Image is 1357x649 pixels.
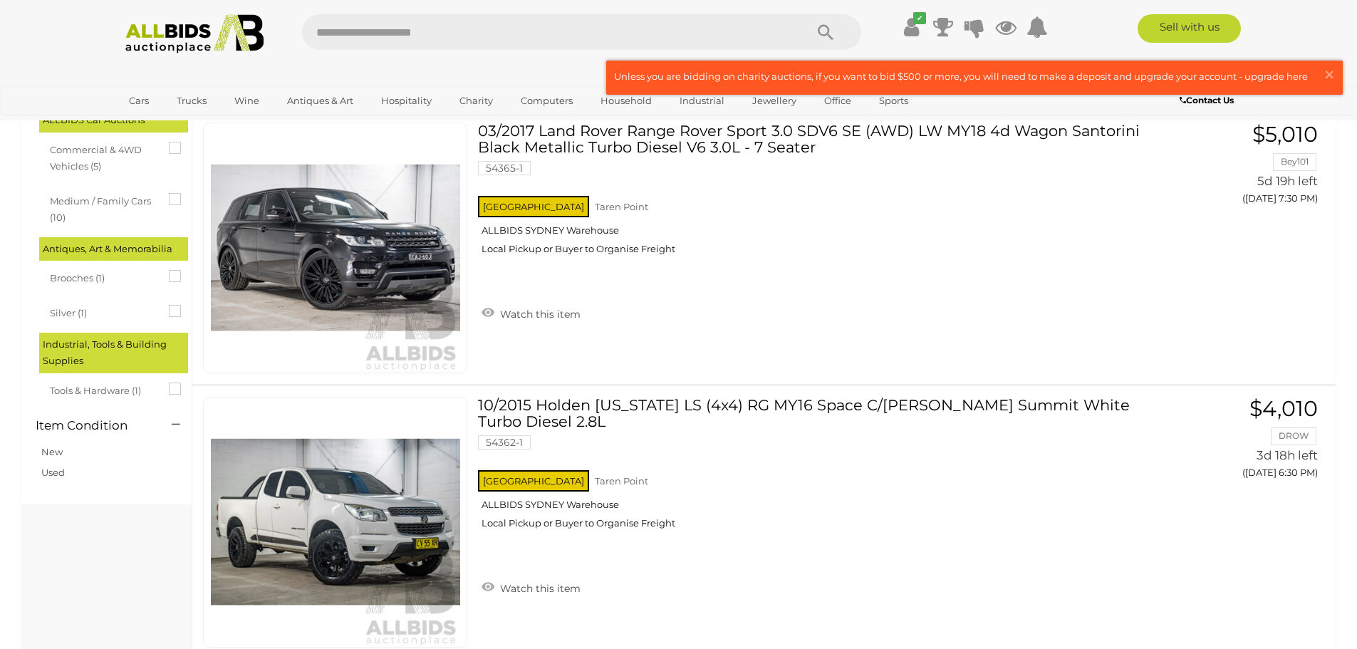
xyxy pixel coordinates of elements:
span: Watch this item [496,582,581,595]
span: $5,010 [1252,121,1318,147]
b: Contact Us [1180,95,1234,105]
a: Contact Us [1180,93,1237,108]
a: Hospitality [372,89,441,113]
span: Watch this item [496,308,581,321]
span: × [1323,61,1336,88]
a: Sports [870,89,917,113]
a: $4,010 DROW 3d 18h left ([DATE] 6:30 PM) [1156,397,1321,486]
i: ✔ [913,12,926,24]
span: Silver (1) [50,301,157,321]
a: ✔ [901,14,922,40]
span: Tools & Hardware (1) [50,379,157,399]
a: Antiques & Art [278,89,363,113]
a: Cars [120,89,158,113]
a: New [41,446,63,457]
a: Sell with us [1138,14,1241,43]
a: Household [591,89,661,113]
div: ALLBIDS Car Auctions [39,108,188,132]
a: Jewellery [743,89,806,113]
a: [GEOGRAPHIC_DATA] [120,113,239,136]
a: Used [41,467,65,478]
button: Search [790,14,861,50]
span: Brooches (1) [50,266,157,286]
div: Antiques, Art & Memorabilia [39,237,188,261]
a: 10/2015 Holden [US_STATE] LS (4x4) RG MY16 Space C/[PERSON_NAME] Summit White Turbo Diesel 2.8L 5... [489,397,1134,540]
span: Commercial & 4WD Vehicles (5) [50,138,157,175]
span: $4,010 [1249,395,1318,422]
a: Charity [450,89,502,113]
a: 03/2017 Land Rover Range Rover Sport 3.0 SDV6 SE (AWD) LW MY18 4d Wagon Santorini Black Metallic ... [489,123,1134,266]
img: Allbids.com.au [118,14,272,53]
a: Watch this item [478,576,584,598]
img: 54365-1b_ex.jpg [211,123,460,373]
a: $5,010 Bey101 5d 19h left ([DATE] 7:30 PM) [1156,123,1321,212]
a: Industrial [670,89,734,113]
a: Watch this item [478,302,584,323]
a: Trucks [167,89,216,113]
a: Computers [511,89,582,113]
div: Industrial, Tools & Building Supplies [39,333,188,373]
img: 54362-1a_ex.jpg [211,398,460,647]
h4: Item Condition [36,419,150,432]
a: Wine [225,89,269,113]
a: Office [815,89,861,113]
span: Medium / Family Cars (10) [50,189,157,227]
